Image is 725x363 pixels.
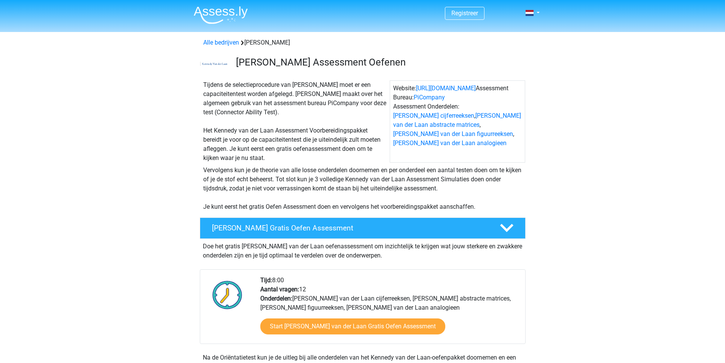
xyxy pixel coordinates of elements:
a: Registreer [451,10,478,17]
b: Aantal vragen: [260,286,299,293]
div: Vervolgens kun je de theorie van alle losse onderdelen doornemen en per onderdeel een aantal test... [200,166,525,211]
div: Doe het gratis [PERSON_NAME] van der Laan oefenassessment om inzichtelijk te krijgen wat jouw ste... [200,239,526,260]
h3: [PERSON_NAME] Assessment Oefenen [236,56,519,68]
a: [PERSON_NAME] van der Laan abstracte matrices [393,112,521,128]
div: Tijdens de selectieprocedure van [PERSON_NAME] moet er een capaciteitentest worden afgelegd. [PER... [200,80,390,163]
a: [PERSON_NAME] van der Laan analogieen [393,139,507,147]
a: Start [PERSON_NAME] van der Laan Gratis Oefen Assessment [260,318,445,334]
a: [PERSON_NAME] cijferreeksen [393,112,474,119]
a: Alle bedrijven [203,39,239,46]
div: [PERSON_NAME] [200,38,525,47]
a: [PERSON_NAME] Gratis Oefen Assessment [197,217,529,239]
img: Assessly [194,6,248,24]
div: Website: Assessment Bureau: Assessment Onderdelen: , , , [390,80,525,163]
div: 8:00 12 [PERSON_NAME] van der Laan cijferreeksen, [PERSON_NAME] abstracte matrices, [PERSON_NAME]... [255,276,525,344]
h4: [PERSON_NAME] Gratis Oefen Assessment [212,224,488,232]
b: Tijd: [260,277,272,284]
a: [PERSON_NAME] van der Laan figuurreeksen [393,130,513,138]
img: Klok [208,276,247,314]
a: [URL][DOMAIN_NAME] [416,85,476,92]
b: Onderdelen: [260,295,292,302]
a: PiCompany [414,94,445,101]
